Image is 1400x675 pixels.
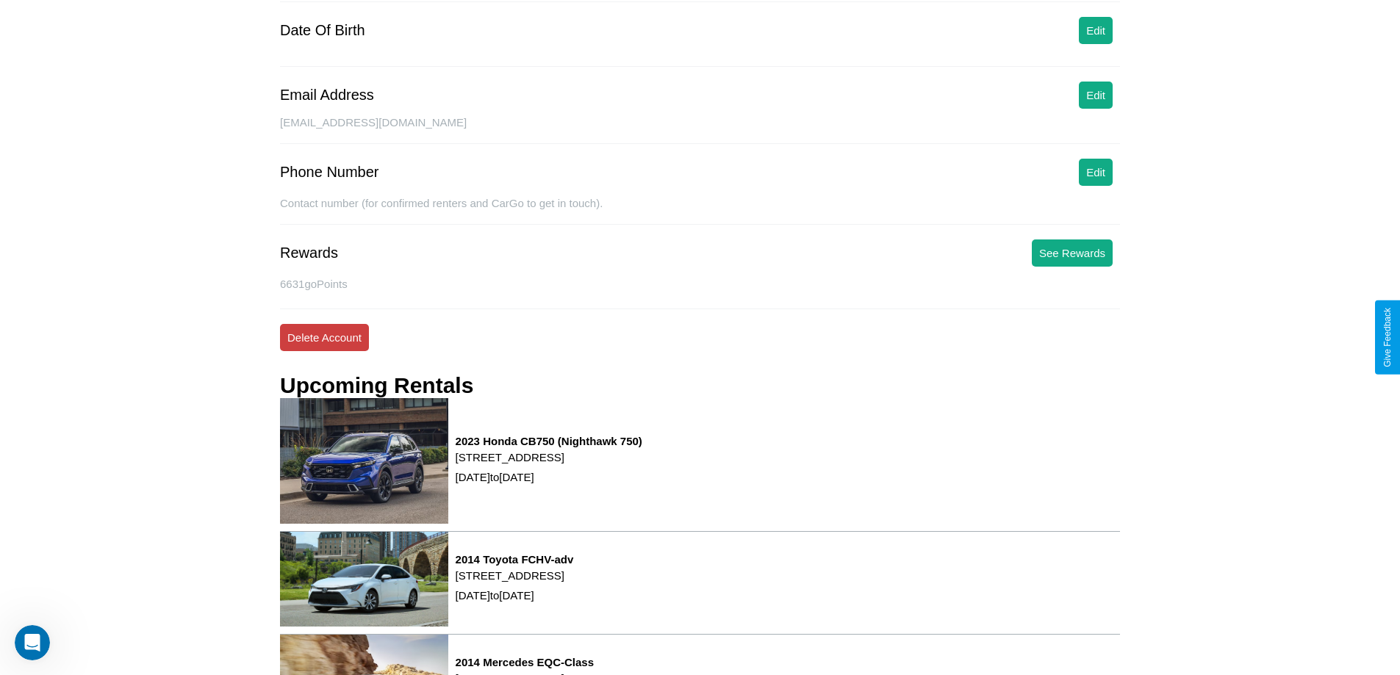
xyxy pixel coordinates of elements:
h3: 2014 Toyota FCHV-adv [456,553,574,566]
div: [EMAIL_ADDRESS][DOMAIN_NAME] [280,116,1120,144]
h3: Upcoming Rentals [280,373,473,398]
p: [STREET_ADDRESS] [456,447,642,467]
button: Delete Account [280,324,369,351]
div: Contact number (for confirmed renters and CarGo to get in touch). [280,197,1120,225]
img: rental [280,398,448,524]
p: [DATE] to [DATE] [456,467,642,487]
iframe: Intercom live chat [15,625,50,660]
button: Edit [1079,17,1113,44]
div: Date Of Birth [280,22,365,39]
h3: 2014 Mercedes EQC-Class [456,656,594,668]
p: [DATE] to [DATE] [456,585,574,605]
div: Email Address [280,87,374,104]
div: Give Feedback [1382,308,1393,367]
div: Rewards [280,245,338,261]
p: [STREET_ADDRESS] [456,566,574,585]
h3: 2023 Honda CB750 (Nighthawk 750) [456,435,642,447]
div: Phone Number [280,164,379,181]
button: See Rewards [1032,239,1113,267]
button: Edit [1079,159,1113,186]
p: 6631 goPoints [280,274,1120,294]
img: rental [280,532,448,627]
button: Edit [1079,82,1113,109]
